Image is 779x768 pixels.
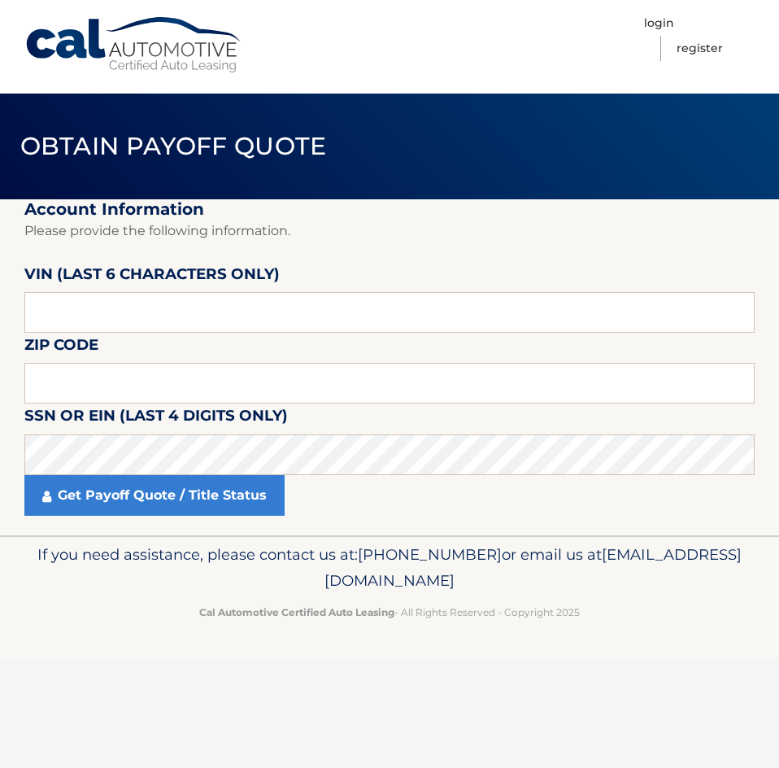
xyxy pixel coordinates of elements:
a: Cal Automotive [24,16,244,74]
a: Register [677,36,723,61]
label: VIN (last 6 characters only) [24,262,280,292]
p: If you need assistance, please contact us at: or email us at [24,542,755,594]
a: Get Payoff Quote / Title Status [24,475,285,516]
p: Please provide the following information. [24,220,755,242]
strong: Cal Automotive Certified Auto Leasing [199,606,394,618]
label: Zip Code [24,333,98,363]
a: Login [644,11,674,36]
p: - All Rights Reserved - Copyright 2025 [24,604,755,621]
label: SSN or EIN (last 4 digits only) [24,404,288,434]
h2: Account Information [24,199,755,220]
span: Obtain Payoff Quote [20,131,327,161]
span: [PHONE_NUMBER] [358,545,502,564]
